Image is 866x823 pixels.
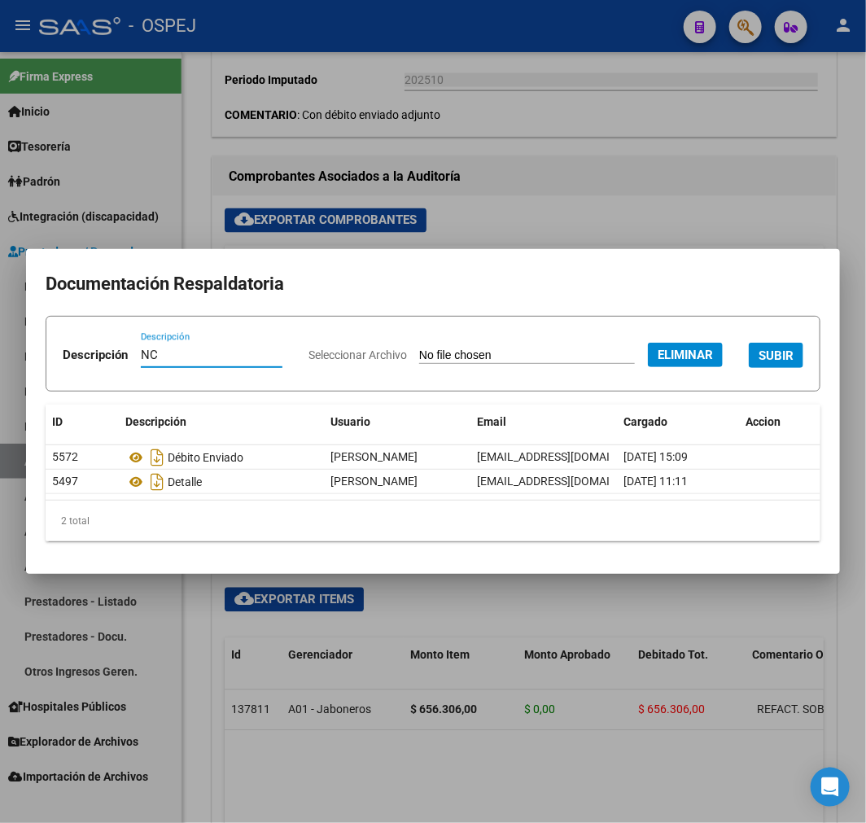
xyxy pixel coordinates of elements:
[617,405,739,440] datatable-header-cell: Cargado
[746,415,781,428] span: Accion
[119,405,324,440] datatable-header-cell: Descripción
[46,501,820,541] div: 2 total
[330,415,370,428] span: Usuario
[477,450,658,463] span: [EMAIL_ADDRESS][DOMAIN_NAME]
[759,348,794,363] span: SUBIR
[308,348,407,361] span: Seleccionar Archivo
[324,405,470,440] datatable-header-cell: Usuario
[125,415,186,428] span: Descripción
[52,415,63,428] span: ID
[147,444,168,471] i: Descargar documento
[811,768,850,807] div: Open Intercom Messenger
[330,475,418,488] span: [PERSON_NAME]
[147,469,168,495] i: Descargar documento
[46,405,119,440] datatable-header-cell: ID
[330,450,418,463] span: [PERSON_NAME]
[125,444,317,471] div: Débito Enviado
[623,415,667,428] span: Cargado
[125,469,317,495] div: Detalle
[623,475,688,488] span: [DATE] 11:11
[739,405,820,440] datatable-header-cell: Accion
[749,343,803,368] button: SUBIR
[477,415,506,428] span: Email
[658,348,713,362] span: Eliminar
[648,343,723,367] button: Eliminar
[623,450,688,463] span: [DATE] 15:09
[477,475,658,488] span: [EMAIL_ADDRESS][DOMAIN_NAME]
[46,269,820,300] h2: Documentación Respaldatoria
[52,475,78,488] span: 5497
[52,450,78,463] span: 5572
[63,346,128,365] p: Descripción
[470,405,617,440] datatable-header-cell: Email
